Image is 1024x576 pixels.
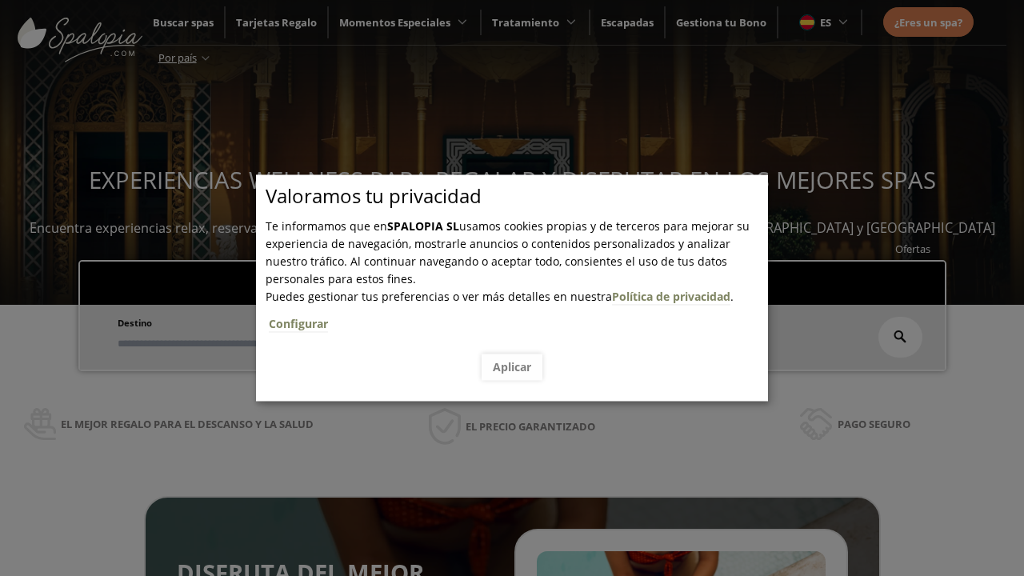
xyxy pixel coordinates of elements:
[266,218,750,286] span: Te informamos que en usamos cookies propias y de terceros para mejorar su experiencia de navegaci...
[612,289,730,305] a: Política de privacidad
[482,354,542,380] button: Aplicar
[387,218,459,234] b: SPALOPIA SL
[266,289,768,342] span: .
[266,187,768,205] p: Valoramos tu privacidad
[269,316,328,332] a: Configurar
[266,289,612,304] span: Puedes gestionar tus preferencias o ver más detalles en nuestra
